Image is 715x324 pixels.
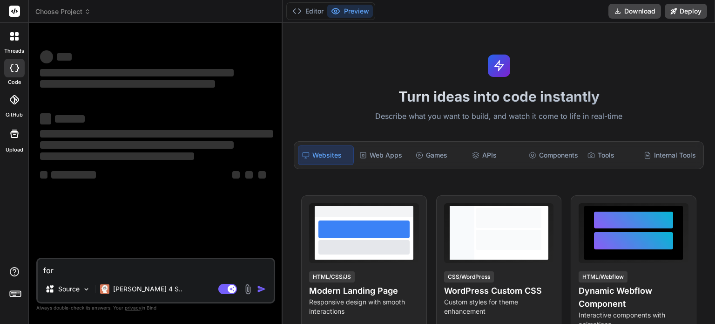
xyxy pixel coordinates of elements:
div: Tools [584,145,638,165]
span: Choose Project [35,7,91,16]
div: HTML/CSS/JS [309,271,355,283]
img: Claude 4 Sonnet [100,284,109,294]
p: Describe what you want to build, and watch it come to life in real-time [288,110,709,123]
button: Editor [289,5,327,18]
img: Pick Models [82,285,90,293]
span: ‌ [55,115,85,123]
div: CSS/WordPress [444,271,494,283]
label: Upload [6,146,23,154]
p: Always double-check its answers. Your in Bind [36,303,275,312]
span: ‌ [51,171,96,179]
label: GitHub [6,111,23,119]
p: Source [58,284,80,294]
h4: Dynamic Webflow Component [579,284,688,310]
textarea: for [38,259,274,276]
span: ‌ [245,171,253,179]
div: Websites [298,145,353,165]
span: privacy [125,305,142,310]
span: ‌ [40,130,273,138]
div: Web Apps [356,145,410,165]
img: attachment [243,284,253,295]
span: ‌ [40,141,234,149]
div: HTML/Webflow [579,271,627,283]
button: Deploy [665,4,707,19]
span: ‌ [232,171,240,179]
div: APIs [468,145,523,165]
div: Components [525,145,582,165]
label: code [8,78,21,86]
label: threads [4,47,24,55]
p: Custom styles for theme enhancement [444,297,554,316]
p: [PERSON_NAME] 4 S.. [113,284,182,294]
div: Games [412,145,466,165]
span: View Prompt [375,203,415,213]
span: View Prompt [645,203,685,213]
span: ‌ [40,50,53,63]
h1: Turn ideas into code instantly [288,88,709,105]
div: Internal Tools [640,145,700,165]
span: ‌ [57,53,72,61]
p: Responsive design with smooth interactions [309,297,419,316]
img: icon [257,284,266,294]
span: ‌ [40,171,47,179]
span: View Prompt [510,203,550,213]
h4: Modern Landing Page [309,284,419,297]
h4: WordPress Custom CSS [444,284,554,297]
button: Download [608,4,661,19]
span: ‌ [40,152,194,160]
span: ‌ [258,171,266,179]
button: Preview [327,5,373,18]
span: ‌ [40,69,234,76]
span: ‌ [40,113,51,124]
span: ‌ [40,80,215,88]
